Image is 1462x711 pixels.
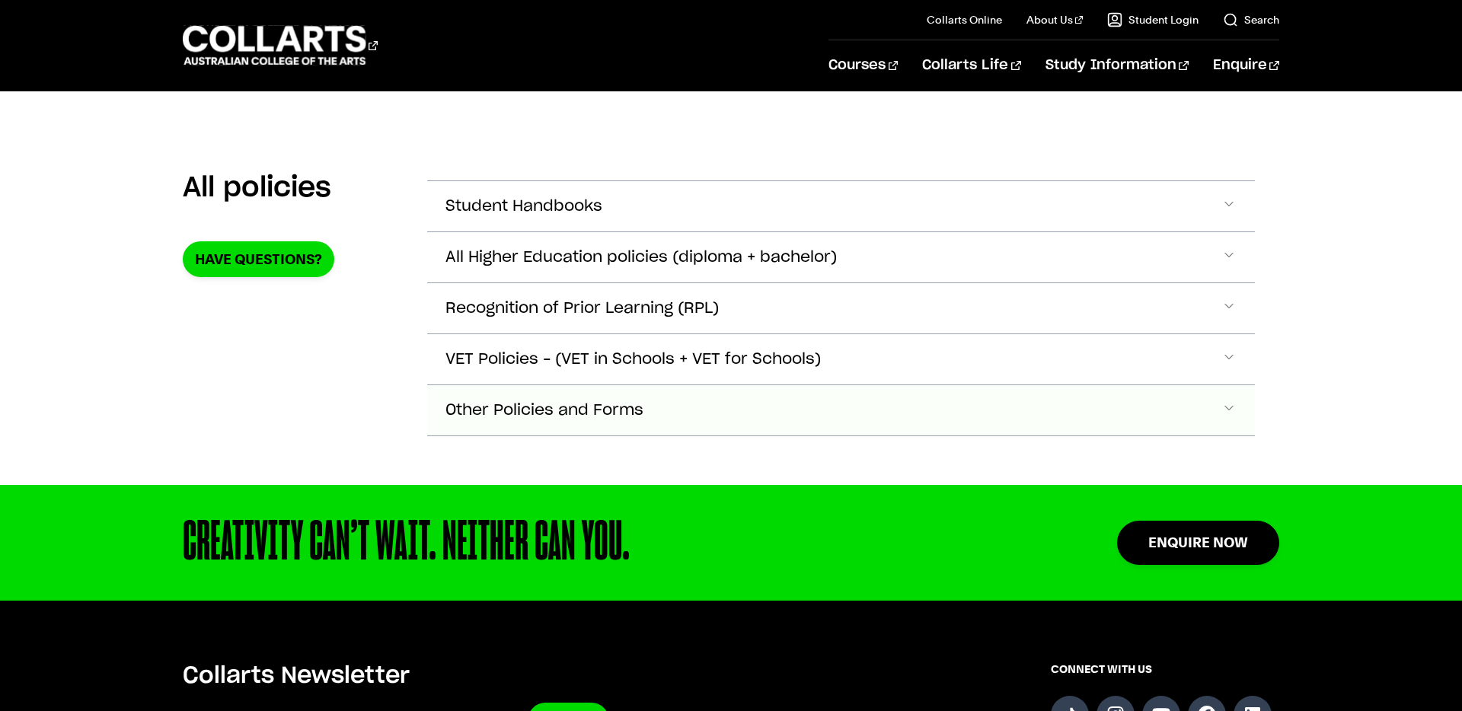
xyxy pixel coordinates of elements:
button: Student Handbooks [427,181,1255,231]
a: Enquire [1213,40,1279,91]
span: Recognition of Prior Learning (RPL) [445,300,719,317]
button: Recognition of Prior Learning (RPL) [427,283,1255,333]
a: Have Questions? [183,241,334,277]
span: All Higher Education policies (diploma + bachelor) [445,249,837,266]
a: Student Login [1107,12,1199,27]
div: CREATIVITY CAN’T WAIT. NEITHER CAN YOU. [183,515,1020,570]
button: VET Policies – (VET in Schools + VET for Schools) [427,334,1255,384]
section: Accordion Section [183,141,1279,485]
a: Study Information [1045,40,1189,91]
div: Go to homepage [183,24,378,67]
a: Search [1223,12,1279,27]
span: CONNECT WITH US [1051,662,1279,677]
h2: All policies [183,171,331,205]
span: VET Policies – (VET in Schools + VET for Schools) [445,351,821,368]
span: Student Handbooks [445,198,602,215]
a: Enquire Now [1117,521,1279,564]
a: Courses [828,40,898,91]
button: All Higher Education policies (diploma + bachelor) [427,232,1255,282]
a: Collarts Life [922,40,1020,91]
span: Other Policies and Forms [445,402,643,419]
a: About Us [1026,12,1083,27]
a: Collarts Online [927,12,1002,27]
h5: Collarts Newsletter [183,662,953,690]
button: Other Policies and Forms [427,385,1255,435]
